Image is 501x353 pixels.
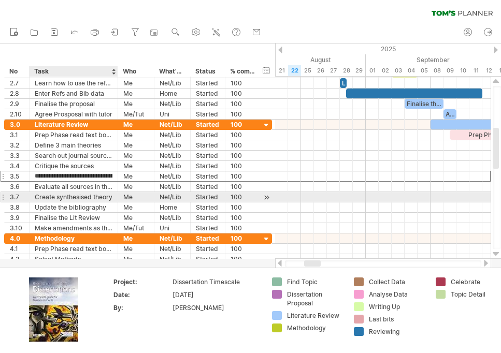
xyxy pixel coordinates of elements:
div: 100 [231,140,255,150]
div: Collect Data [369,277,425,286]
div: Me [123,151,149,160]
div: What's needed [159,66,184,77]
div: Tuesday, 9 September 2025 [443,65,456,76]
div: 100 [231,130,255,140]
div: Started [196,244,220,254]
div: 100 [231,202,255,212]
div: Started [196,192,220,202]
div: % complete [230,66,255,77]
div: Me [123,244,149,254]
div: Me [123,89,149,98]
div: Me [123,213,149,223]
div: Started [196,182,220,192]
div: Make amendments as the research progresses [35,223,112,233]
div: Net/Lib [160,171,185,181]
div: Finalise the Proposal [405,99,443,109]
div: Date: [113,290,170,299]
div: No [9,66,23,77]
div: Me [123,182,149,192]
div: Friday, 22 August 2025 [288,65,301,76]
div: Wednesday, 10 September 2025 [456,65,469,76]
div: Me [123,254,149,264]
div: Define 3 main theories [35,140,112,150]
div: [PERSON_NAME] [173,303,260,312]
div: Net/Lib [160,151,185,160]
div: 100 [231,223,255,233]
div: Started [196,140,220,150]
div: Last bits [369,315,425,323]
div: Started [196,109,220,119]
div: 2.9 [10,99,24,109]
div: Thursday, 11 September 2025 [469,65,482,76]
div: 3.6 [10,182,24,192]
div: 3.8 [10,202,24,212]
div: Monday, 8 September 2025 [431,65,443,76]
div: Methodology [287,323,343,332]
div: Net/Lib [160,140,185,150]
div: Uni [160,223,185,233]
div: Net/Lib [160,182,185,192]
div: Friday, 29 August 2025 [353,65,366,76]
div: 3.4 [10,161,24,171]
div: Tuesday, 2 September 2025 [379,65,392,76]
div: Started [196,120,220,129]
div: Me [123,202,149,212]
div: Me/Tut [123,223,149,233]
div: 4.1 [10,244,24,254]
div: Net/Lib [160,130,185,140]
div: Friday, 12 September 2025 [482,65,495,76]
div: 4.2 [10,254,24,264]
div: Prep Phase read text books [35,130,112,140]
div: 100 [231,151,255,160]
div: By: [113,303,170,312]
div: Net/Lib [160,161,185,171]
div: Thursday, 21 August 2025 [275,65,288,76]
div: Wednesday, 27 August 2025 [327,65,340,76]
div: Learn to ref in Word [340,78,347,88]
div: Select Methods [35,254,112,264]
div: Net/Lib [160,78,185,88]
div: Friday, 5 September 2025 [418,65,431,76]
div: Started [196,254,220,264]
div: Started [196,213,220,223]
div: 100 [231,161,255,171]
div: 3.1 [10,130,24,140]
div: Net/Lib [160,244,185,254]
div: Net/Lib [160,120,185,129]
div: Me [123,161,149,171]
div: Started [196,161,220,171]
div: Project: [113,277,170,286]
div: Me/Tut [123,109,149,119]
div: Net/Lib [160,233,185,243]
div: Home [160,89,185,98]
div: Wednesday, 3 September 2025 [392,65,405,76]
div: Evaluate all sources in the review [35,182,112,192]
div: Started [196,130,220,140]
div: Started [196,223,220,233]
div: Analyse Data [369,290,425,299]
div: 100 [231,182,255,192]
div: Home [160,202,185,212]
div: Thursday, 28 August 2025 [340,65,353,76]
div: Status [195,66,219,77]
div: Monday, 1 September 2025 [366,65,379,76]
div: 3.10 [10,223,24,233]
div: Update the bibliography [35,202,112,212]
div: Agree Proposal with Tutor [443,109,456,119]
div: 3.2 [10,140,24,150]
div: Enter Refs and Bib data [35,89,112,98]
div: 100 [231,244,255,254]
div: Me [123,140,149,150]
div: 100 [231,171,255,181]
div: Me [123,130,149,140]
div: 100 [231,192,255,202]
div: Net/Lib [160,254,185,264]
div: 100 [231,109,255,119]
div: Create synthesised theory [35,192,112,202]
div: Finalise the Lit Review [35,213,112,223]
div: 2.10 [10,109,24,119]
div: Started [196,233,220,243]
div: 100 [231,254,255,264]
div: Prep Phase read text books [35,244,112,254]
div: Dissertation Proposal [287,290,343,307]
